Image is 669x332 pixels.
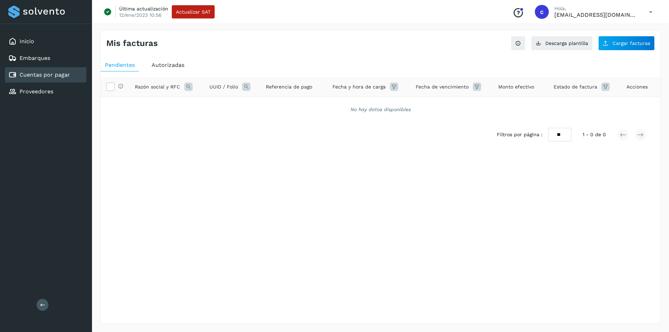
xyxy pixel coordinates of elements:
span: Filtros por página : [497,131,543,138]
a: Proveedores [20,88,53,95]
a: Cuentas por pagar [20,71,70,78]
span: Pendientes [105,62,135,68]
span: 1 - 0 de 0 [583,131,606,138]
span: Descarga plantilla [545,41,588,46]
span: Referencia de pago [266,83,312,91]
span: Acciones [626,83,648,91]
div: Proveedores [5,84,86,99]
span: Fecha y hora de carga [332,83,386,91]
p: Hola, [554,6,638,11]
span: UUID / Folio [209,83,238,91]
span: Monto efectivo [498,83,534,91]
span: Autorizadas [152,62,184,68]
h4: Mis facturas [106,38,158,48]
p: contabilidad5@easo.com [554,11,638,18]
div: Cuentas por pagar [5,67,86,83]
a: Inicio [20,38,34,45]
span: Fecha de vencimiento [416,83,469,91]
span: Estado de factura [554,83,597,91]
div: Inicio [5,34,86,49]
span: Actualizar SAT [176,9,210,14]
div: No hay datos disponibles [110,106,651,113]
button: Cargar facturas [598,36,655,51]
div: Embarques [5,51,86,66]
span: Cargar facturas [613,41,650,46]
a: Embarques [20,55,50,61]
button: Descarga plantilla [531,36,593,51]
button: Actualizar SAT [172,5,215,18]
p: Última actualización [119,6,168,12]
span: Razón social y RFC [135,83,180,91]
p: 12/ene/2023 10:56 [119,12,162,18]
